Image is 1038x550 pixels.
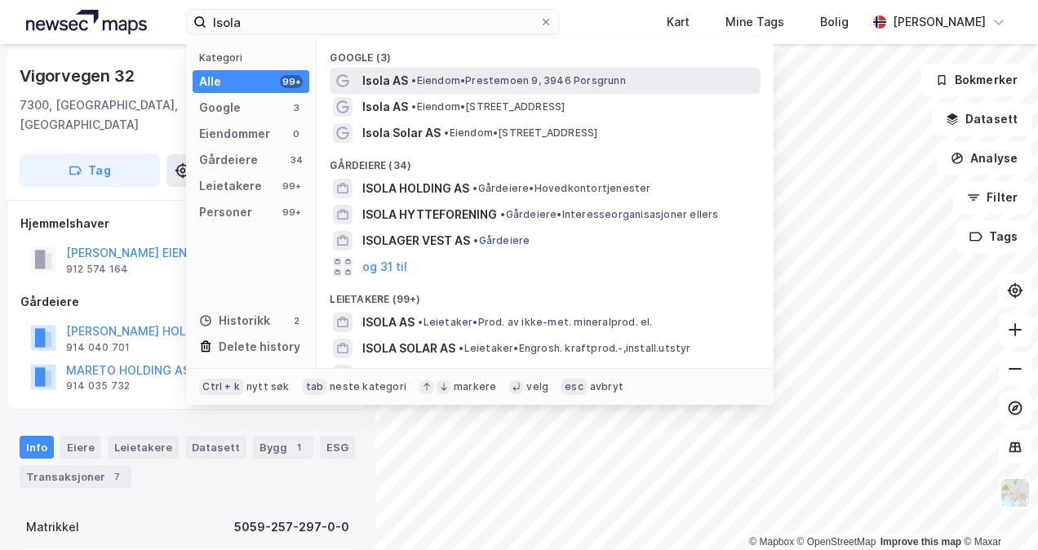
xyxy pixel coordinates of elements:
span: • [411,74,416,86]
div: avbryt [590,380,623,393]
a: OpenStreetMap [797,536,876,548]
div: Historikk [199,311,270,330]
div: Kart [667,12,690,32]
div: 914 035 732 [66,379,130,393]
div: Mine Tags [725,12,784,32]
div: Bygg [253,436,313,459]
div: Delete history [219,337,300,357]
div: 2 [290,314,303,327]
input: Søk på adresse, matrikkel, gårdeiere, leietakere eller personer [206,10,539,34]
div: 0 [290,127,303,140]
span: Leietaker • Engrosh. kraftprod.-,install.utstyr [459,342,690,355]
button: og 31 til [362,257,407,277]
span: • [418,316,423,328]
div: Google [199,98,241,118]
div: Gårdeiere [20,292,355,312]
div: Transaksjoner [20,465,131,488]
a: Mapbox [749,536,794,548]
span: Isola AS [362,97,408,117]
div: Kategori [199,51,309,64]
div: Google (3) [317,38,774,68]
span: Gårdeiere • Interesseorganisasjoner ellers [500,208,718,221]
div: Eiendommer [199,124,270,144]
span: Gårdeiere • Hovedkontortjenester [472,182,650,195]
span: Eiendom • [STREET_ADDRESS] [444,126,597,140]
div: Alle [199,72,221,91]
div: Datasett [185,436,246,459]
button: Filter [953,181,1031,214]
span: Leietaker • Prod. av ikke-met. mineralprod. el. [418,316,652,329]
div: velg [526,380,548,393]
span: Gårdeiere [473,234,530,247]
div: Leietakere [108,436,179,459]
span: • [444,126,449,139]
div: 5059-257-297-0-0 [234,517,349,537]
span: ISOLA AS [362,313,415,332]
div: nytt søk [246,380,290,393]
div: Gårdeiere [199,150,258,170]
div: Leietakere (99+) [317,280,774,309]
a: Improve this map [881,536,961,548]
div: Gårdeiere (34) [317,146,774,175]
span: • [500,208,505,220]
div: Leietakere [199,176,262,196]
div: Eiere [60,436,101,459]
button: Tags [956,220,1031,253]
span: ISOLA HOLDING AS [362,179,469,198]
span: ISOLAGER VEST AS [362,231,470,251]
span: Isola AS [362,71,408,91]
div: Hjemmelshaver [20,214,355,233]
div: [PERSON_NAME] [893,12,986,32]
span: ISOLA HYTTEFORENING [362,205,497,224]
div: 3 [290,101,303,114]
button: Datasett [932,103,1031,135]
div: Matrikkel [26,517,79,537]
div: neste kategori [330,380,406,393]
div: Info [20,436,54,459]
div: 7 [109,468,125,485]
div: Bolig [820,12,849,32]
div: Ctrl + k [199,379,243,395]
img: logo.a4113a55bc3d86da70a041830d287a7e.svg [26,10,147,34]
div: tab [303,379,327,395]
span: • [472,182,477,194]
div: Personer [199,202,252,222]
div: 99+ [280,75,303,88]
button: Analyse [937,142,1031,175]
div: 7300, [GEOGRAPHIC_DATA], [GEOGRAPHIC_DATA] [20,95,267,135]
button: Tag [20,154,160,187]
div: 99+ [280,206,303,219]
span: • [411,100,416,113]
span: Eiendom • [STREET_ADDRESS] [411,100,565,113]
div: ESG [320,436,355,459]
span: Eiendom • Prestemoen 9, 3946 Porsgrunn [411,74,625,87]
div: 912 574 164 [66,263,128,276]
span: ISOLA SKIFER ROGNE AS [362,365,498,384]
div: markere [454,380,496,393]
div: 914 040 701 [66,341,130,354]
div: 34 [290,153,303,166]
span: ISOLA SOLAR AS [362,339,455,358]
iframe: Chat Widget [956,472,1038,550]
div: Vigorvegen 32 [20,63,137,89]
div: esc [561,379,587,395]
span: • [459,342,464,354]
div: 99+ [280,180,303,193]
div: 1 [291,439,307,455]
button: Bokmerker [921,64,1031,96]
span: • [473,234,478,246]
span: Isola Solar AS [362,123,441,143]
